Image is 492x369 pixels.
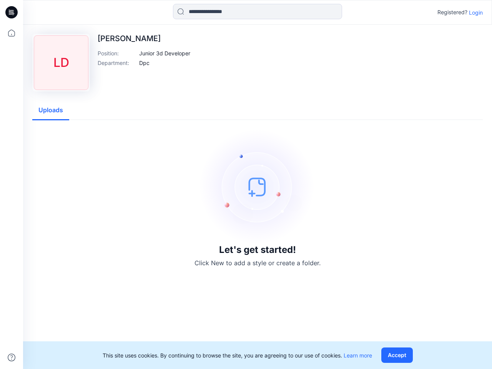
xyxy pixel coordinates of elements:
[139,49,190,57] p: Junior 3d Developer
[200,129,315,244] img: empty-state-image.svg
[469,8,483,17] p: Login
[219,244,296,255] h3: Let's get started!
[98,49,136,57] p: Position :
[437,8,467,17] p: Registered?
[34,35,88,90] div: LD
[381,347,413,363] button: Accept
[103,351,372,359] p: This site uses cookies. By continuing to browse the site, you are agreeing to our use of cookies.
[98,34,190,43] p: [PERSON_NAME]
[194,258,321,268] p: Click New to add a style or create a folder.
[32,101,69,120] button: Uploads
[98,59,136,67] p: Department :
[139,59,150,67] p: Dpc
[344,352,372,359] a: Learn more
